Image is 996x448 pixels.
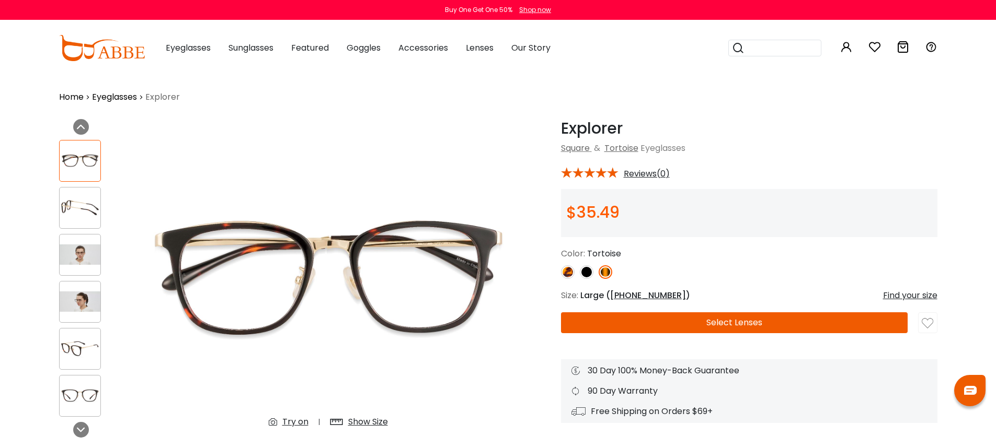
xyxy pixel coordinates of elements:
[561,289,578,301] span: Size:
[398,42,448,54] span: Accessories
[348,416,388,428] div: Show Size
[580,289,690,301] span: Large ( )
[466,42,494,54] span: Lenses
[561,247,585,260] span: Color:
[566,201,620,223] span: $35.49
[60,197,100,218] img: Explorer Tortoise Metal Eyeglasses , NosePads Frames from ABBE Glasses
[59,91,84,103] a: Home
[60,291,100,312] img: Explorer Tortoise Metal Eyeglasses , NosePads Frames from ABBE Glasses
[964,386,977,395] img: chat
[592,142,602,154] span: &
[60,150,100,171] img: Explorer Tortoise Metal Eyeglasses , NosePads Frames from ABBE Glasses
[166,42,211,54] span: Eyeglasses
[604,142,638,154] a: Tortoise
[59,35,145,61] img: abbeglasses.com
[60,244,100,265] img: Explorer Tortoise Metal Eyeglasses , NosePads Frames from ABBE Glasses
[282,416,308,428] div: Try on
[561,119,937,138] h1: Explorer
[519,5,551,15] div: Shop now
[511,42,551,54] span: Our Story
[291,42,329,54] span: Featured
[571,385,927,397] div: 90 Day Warranty
[145,91,180,103] span: Explorer
[610,289,686,301] span: [PHONE_NUMBER]
[640,142,685,154] span: Eyeglasses
[60,385,100,406] img: Explorer Tortoise Metal Eyeglasses , NosePads Frames from ABBE Glasses
[445,5,512,15] div: Buy One Get One 50%
[624,169,670,179] span: Reviews(0)
[571,405,927,418] div: Free Shipping on Orders $69+
[347,42,381,54] span: Goggles
[138,119,519,437] img: Explorer Tortoise Metal Eyeglasses , NosePads Frames from ABBE Glasses
[922,317,933,329] img: like
[571,364,927,377] div: 30 Day 100% Money-Back Guarantee
[92,91,137,103] a: Eyeglasses
[561,142,590,154] a: Square
[561,312,908,333] button: Select Lenses
[60,338,100,359] img: Explorer Tortoise Metal Eyeglasses , NosePads Frames from ABBE Glasses
[514,5,551,14] a: Shop now
[587,247,621,260] span: Tortoise
[228,42,273,54] span: Sunglasses
[883,289,937,302] div: Find your size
